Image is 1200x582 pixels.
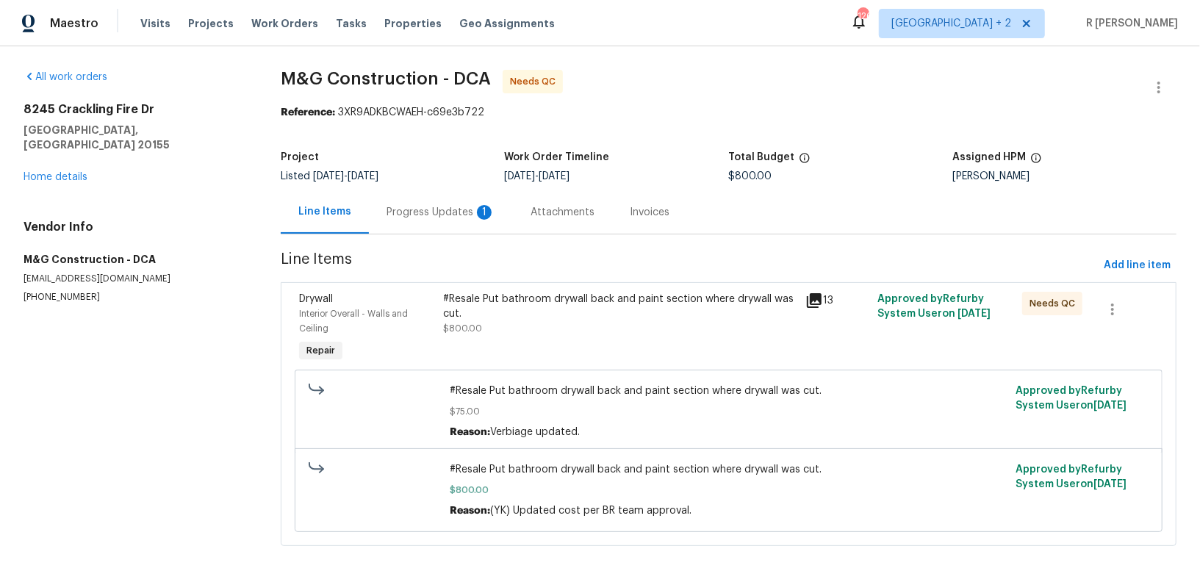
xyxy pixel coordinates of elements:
span: The total cost of line items that have been proposed by Opendoor. This sum includes line items th... [799,152,811,171]
span: [DATE] [348,171,378,182]
span: $800.00 [450,483,1007,497]
a: All work orders [24,72,107,82]
div: Progress Updates [387,205,495,220]
span: Drywall [299,294,333,304]
a: Home details [24,172,87,182]
span: Visits [140,16,170,31]
span: Properties [384,16,442,31]
div: Invoices [630,205,669,220]
span: - [505,171,570,182]
span: Interior Overall - Walls and Ceiling [299,309,408,333]
span: $75.00 [450,404,1007,419]
h5: Work Order Timeline [505,152,610,162]
h5: Project [281,152,319,162]
button: Add line item [1098,252,1176,279]
span: Projects [188,16,234,31]
span: (YK) Updated cost per BR team approval. [490,506,691,516]
span: Add line item [1104,256,1171,275]
span: M&G Construction - DCA [281,70,491,87]
span: #Resale Put bathroom drywall back and paint section where drywall was cut. [450,462,1007,477]
span: Work Orders [251,16,318,31]
h2: 8245 Crackling Fire Dr [24,102,245,117]
h5: [GEOGRAPHIC_DATA], [GEOGRAPHIC_DATA] 20155 [24,123,245,152]
span: Listed [281,171,378,182]
span: Reason: [450,506,490,516]
p: [EMAIL_ADDRESS][DOMAIN_NAME] [24,273,245,285]
span: [DATE] [313,171,344,182]
span: #Resale Put bathroom drywall back and paint section where drywall was cut. [450,384,1007,398]
span: Reason: [450,427,490,437]
span: [DATE] [539,171,570,182]
span: Line Items [281,252,1098,279]
span: R [PERSON_NAME] [1080,16,1178,31]
h5: M&G Construction - DCA [24,252,245,267]
span: Approved by Refurby System User on [1016,386,1127,411]
div: 13 [805,292,869,309]
div: [PERSON_NAME] [952,171,1176,182]
div: 126 [858,9,868,24]
span: Tasks [336,18,367,29]
p: [PHONE_NUMBER] [24,291,245,303]
b: Reference: [281,107,335,118]
span: The hpm assigned to this work order. [1030,152,1042,171]
h5: Assigned HPM [952,152,1026,162]
span: [DATE] [958,309,991,319]
h5: Total Budget [728,152,794,162]
span: Geo Assignments [459,16,555,31]
span: [DATE] [505,171,536,182]
span: [DATE] [1093,400,1127,411]
span: $800.00 [728,171,772,182]
span: $800.00 [444,324,483,333]
span: Needs QC [1030,296,1081,311]
div: Line Items [298,204,351,219]
div: 1 [477,205,492,220]
div: Attachments [531,205,594,220]
div: #Resale Put bathroom drywall back and paint section where drywall was cut. [444,292,797,321]
span: Needs QC [510,74,561,89]
span: [GEOGRAPHIC_DATA] + 2 [891,16,1011,31]
span: Verbiage updated. [490,427,580,437]
span: Approved by Refurby System User on [877,294,991,319]
span: [DATE] [1093,479,1127,489]
span: Repair [301,343,341,358]
span: Maestro [50,16,98,31]
div: 3XR9ADKBCWAEH-c69e3b722 [281,105,1176,120]
span: - [313,171,378,182]
h4: Vendor Info [24,220,245,234]
span: Approved by Refurby System User on [1016,464,1127,489]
